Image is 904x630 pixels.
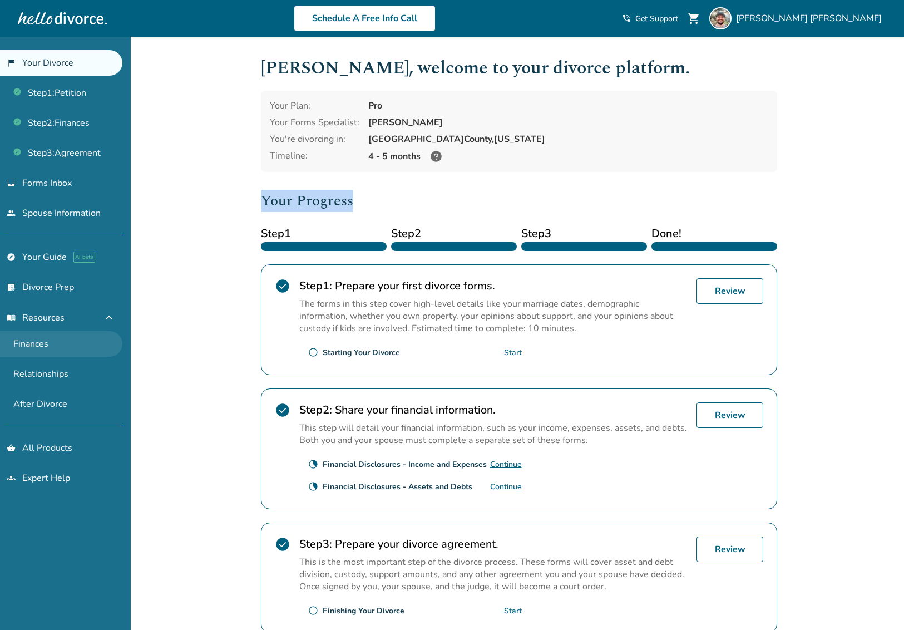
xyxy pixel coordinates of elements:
[635,13,678,24] span: Get Support
[7,313,16,322] span: menu_book
[736,12,886,24] span: [PERSON_NAME] [PERSON_NAME]
[275,278,290,294] span: check_circle
[261,225,387,242] span: Step 1
[504,606,522,616] a: Start
[696,537,763,562] a: Review
[299,537,332,552] strong: Step 3 :
[299,537,688,552] h2: Prepare your divorce agreement.
[521,225,647,242] span: Step 3
[308,347,318,357] span: radio_button_unchecked
[22,177,72,189] span: Forms Inbox
[299,298,688,334] p: The forms in this step cover high-level details like your marriage dates, demographic information...
[368,116,768,129] div: [PERSON_NAME]
[504,347,522,358] a: Start
[490,459,522,470] a: Continue
[73,252,95,263] span: AI beta
[7,474,16,483] span: groups
[299,402,688,417] h2: Share your financial information.
[275,537,290,552] span: check_circle
[299,422,688,446] p: This step will detail your financial information, such as your income, expenses, assets, and debt...
[275,402,290,418] span: check_circle
[270,150,359,163] div: Timeline:
[391,225,517,242] span: Step 2
[7,209,16,218] span: people
[687,12,700,25] span: shopping_cart
[102,311,116,324] span: expand_less
[308,481,318,491] span: clock_loader_40
[323,459,487,470] div: Financial Disclosures - Income and Expenses
[299,278,332,293] strong: Step 1 :
[7,312,65,324] span: Resources
[709,7,732,29] img: Alex Johnson
[7,283,16,292] span: list_alt_check
[368,150,768,163] div: 4 - 5 months
[696,278,763,304] a: Review
[490,481,522,492] a: Continue
[323,347,400,358] div: Starting Your Divorce
[299,278,688,293] h2: Prepare your first divorce forms.
[7,179,16,188] span: inbox
[308,459,318,469] span: clock_loader_40
[299,556,688,593] p: This is the most important step of the divorce process. These forms will cover asset and debt div...
[368,100,768,112] div: Pro
[622,13,678,24] a: phone_in_talkGet Support
[7,444,16,452] span: shopping_basket
[294,6,436,31] a: Schedule A Free Info Call
[308,606,318,616] span: radio_button_unchecked
[270,116,359,129] div: Your Forms Specialist:
[261,55,777,82] h1: [PERSON_NAME] , welcome to your divorce platform.
[299,402,332,417] strong: Step 2 :
[261,190,777,212] h2: Your Progress
[323,606,404,616] div: Finishing Your Divorce
[7,58,16,67] span: flag_2
[270,133,359,145] div: You're divorcing in:
[848,577,904,630] iframe: Chat Widget
[622,14,631,23] span: phone_in_talk
[323,481,472,492] div: Financial Disclosures - Assets and Debts
[651,225,777,242] span: Done!
[7,253,16,262] span: explore
[368,133,768,145] div: [GEOGRAPHIC_DATA] County, [US_STATE]
[270,100,359,112] div: Your Plan:
[696,402,763,428] a: Review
